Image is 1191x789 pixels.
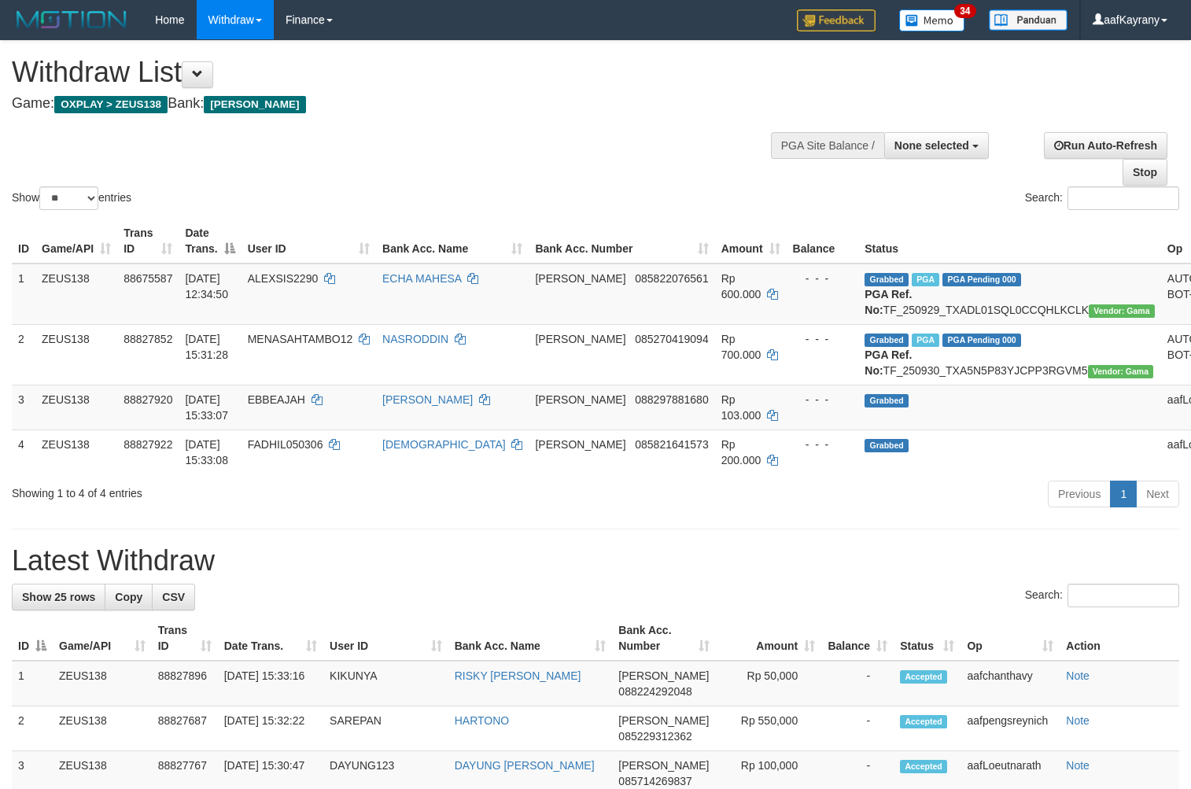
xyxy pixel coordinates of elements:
td: ZEUS138 [35,385,117,430]
td: 88827896 [152,661,218,706]
th: Trans ID: activate to sort column ascending [152,616,218,661]
div: - - - [793,331,853,347]
input: Search: [1067,584,1179,607]
th: Bank Acc. Name: activate to sort column ascending [448,616,613,661]
td: 4 [12,430,35,474]
a: 1 [1110,481,1137,507]
span: [PERSON_NAME] [535,438,625,451]
a: Show 25 rows [12,584,105,610]
td: 2 [12,324,35,385]
span: MENASAHTAMBO12 [248,333,353,345]
input: Search: [1067,186,1179,210]
h4: Game: Bank: [12,96,778,112]
span: Copy [115,591,142,603]
div: - - - [793,271,853,286]
span: Accepted [900,760,947,773]
td: ZEUS138 [53,661,152,706]
img: Feedback.jpg [797,9,876,31]
label: Show entries [12,186,131,210]
span: Copy 085822076561 to clipboard [635,272,708,285]
span: 88827922 [124,438,172,451]
th: User ID: activate to sort column ascending [323,616,448,661]
span: EBBEAJAH [248,393,305,406]
td: Rp 50,000 [716,661,821,706]
td: [DATE] 15:33:16 [218,661,323,706]
a: [DEMOGRAPHIC_DATA] [382,438,506,451]
span: [PERSON_NAME] [618,669,709,682]
td: ZEUS138 [35,264,117,325]
a: Note [1066,759,1090,772]
a: RISKY [PERSON_NAME] [455,669,581,682]
span: ALEXSIS2290 [248,272,319,285]
b: PGA Ref. No: [865,288,912,316]
td: 88827687 [152,706,218,751]
th: Bank Acc. Name: activate to sort column ascending [376,219,529,264]
td: KIKUNYA [323,661,448,706]
th: Date Trans.: activate to sort column descending [179,219,241,264]
label: Search: [1025,186,1179,210]
th: Op: activate to sort column ascending [961,616,1060,661]
td: 1 [12,264,35,325]
th: Status [858,219,1161,264]
span: [DATE] 12:34:50 [185,272,228,300]
span: Marked by aafpengsreynich [912,334,939,347]
th: Trans ID: activate to sort column ascending [117,219,179,264]
div: - - - [793,392,853,407]
select: Showentries [39,186,98,210]
span: [PERSON_NAME] [535,272,625,285]
img: panduan.png [989,9,1067,31]
span: [DATE] 15:31:28 [185,333,228,361]
td: ZEUS138 [35,430,117,474]
th: Balance: activate to sort column ascending [821,616,894,661]
th: ID: activate to sort column descending [12,616,53,661]
span: [DATE] 15:33:08 [185,438,228,466]
a: Stop [1123,159,1167,186]
td: - [821,661,894,706]
a: [PERSON_NAME] [382,393,473,406]
td: - [821,706,894,751]
div: Showing 1 to 4 of 4 entries [12,479,485,501]
th: Bank Acc. Number: activate to sort column ascending [529,219,714,264]
span: [PERSON_NAME] [618,759,709,772]
span: Marked by aafpengsreynich [912,273,939,286]
span: [PERSON_NAME] [535,333,625,345]
a: Run Auto-Refresh [1044,132,1167,159]
span: Copy 085270419094 to clipboard [635,333,708,345]
span: [DATE] 15:33:07 [185,393,228,422]
div: - - - [793,437,853,452]
a: Note [1066,714,1090,727]
span: Rp 103.000 [721,393,761,422]
td: aafpengsreynich [961,706,1060,751]
a: NASRODDIN [382,333,448,345]
th: Bank Acc. Number: activate to sort column ascending [612,616,716,661]
td: aafchanthavy [961,661,1060,706]
th: ID [12,219,35,264]
label: Search: [1025,584,1179,607]
td: 3 [12,385,35,430]
th: Game/API: activate to sort column ascending [35,219,117,264]
td: 2 [12,706,53,751]
span: Rp 600.000 [721,272,761,300]
span: Copy 088224292048 to clipboard [618,685,691,698]
span: Copy 085821641573 to clipboard [635,438,708,451]
th: Date Trans.: activate to sort column ascending [218,616,323,661]
span: Copy 085714269837 to clipboard [618,775,691,787]
a: CSV [152,584,195,610]
td: [DATE] 15:32:22 [218,706,323,751]
td: ZEUS138 [53,706,152,751]
th: User ID: activate to sort column ascending [242,219,376,264]
a: Previous [1048,481,1111,507]
span: 34 [954,4,975,18]
div: PGA Site Balance / [771,132,884,159]
th: Amount: activate to sort column ascending [716,616,821,661]
span: Accepted [900,715,947,728]
span: Show 25 rows [22,591,95,603]
td: SAREPAN [323,706,448,751]
span: OXPLAY > ZEUS138 [54,96,168,113]
th: Amount: activate to sort column ascending [715,219,787,264]
th: Balance [787,219,859,264]
a: Copy [105,584,153,610]
span: Rp 700.000 [721,333,761,361]
span: [PERSON_NAME] [535,393,625,406]
a: DAYUNG [PERSON_NAME] [455,759,595,772]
